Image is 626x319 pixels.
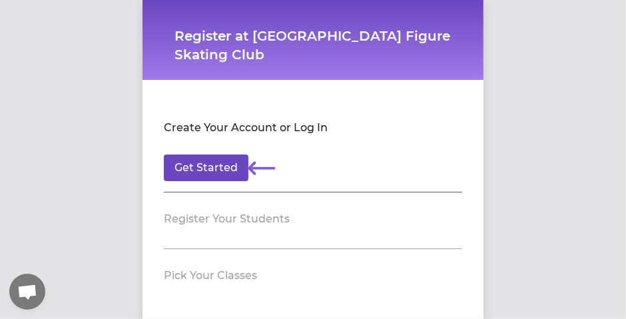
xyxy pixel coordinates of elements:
[164,268,257,284] h2: Pick Your Classes
[164,155,248,181] button: Get Started
[174,27,452,64] h1: Register at [GEOGRAPHIC_DATA] Figure Skating Club
[164,211,290,227] h2: Register Your Students
[164,120,328,136] h2: Create Your Account or Log In
[9,274,45,310] a: Open chat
